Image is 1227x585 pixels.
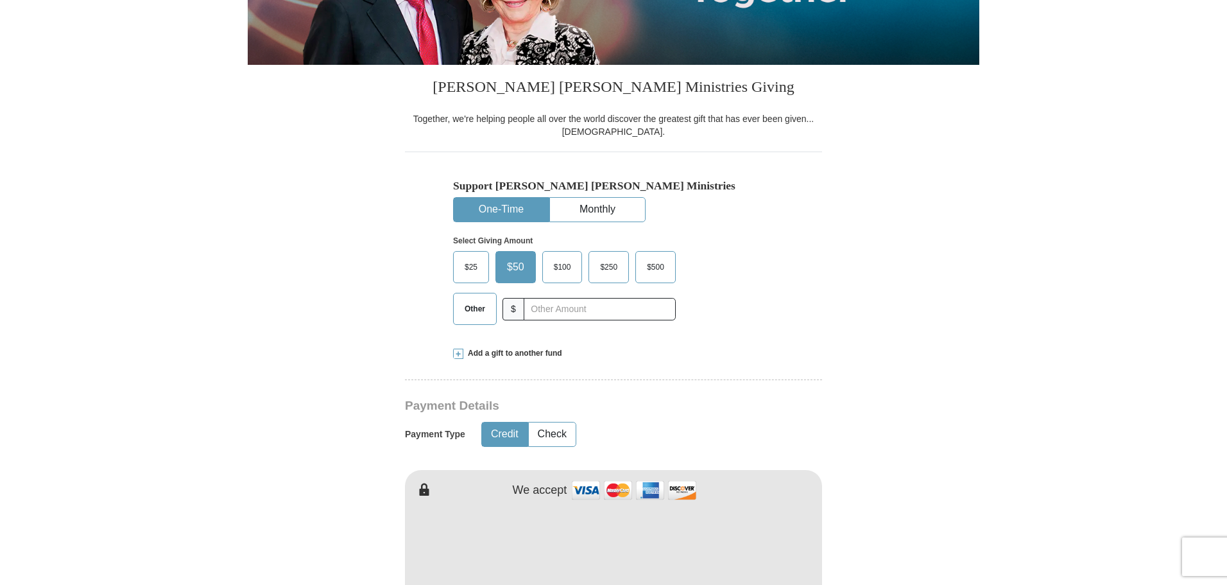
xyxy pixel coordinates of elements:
[640,258,671,277] span: $500
[405,429,465,440] h5: Payment Type
[594,258,624,277] span: $250
[482,423,528,446] button: Credit
[454,198,549,222] button: One-Time
[405,399,732,414] h3: Payment Details
[550,198,645,222] button: Monthly
[453,179,774,193] h5: Support [PERSON_NAME] [PERSON_NAME] Ministries
[458,258,484,277] span: $25
[547,258,578,277] span: $100
[453,236,533,245] strong: Select Giving Amount
[458,299,492,319] span: Other
[405,65,822,112] h3: [PERSON_NAME] [PERSON_NAME] Ministries Giving
[501,258,531,277] span: $50
[405,112,822,138] div: Together, we're helping people all over the world discover the greatest gift that has ever been g...
[529,423,576,446] button: Check
[524,298,676,320] input: Other Amount
[513,484,567,498] h4: We accept
[502,298,524,320] span: $
[463,348,562,359] span: Add a gift to another fund
[570,476,698,504] img: credit cards accepted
